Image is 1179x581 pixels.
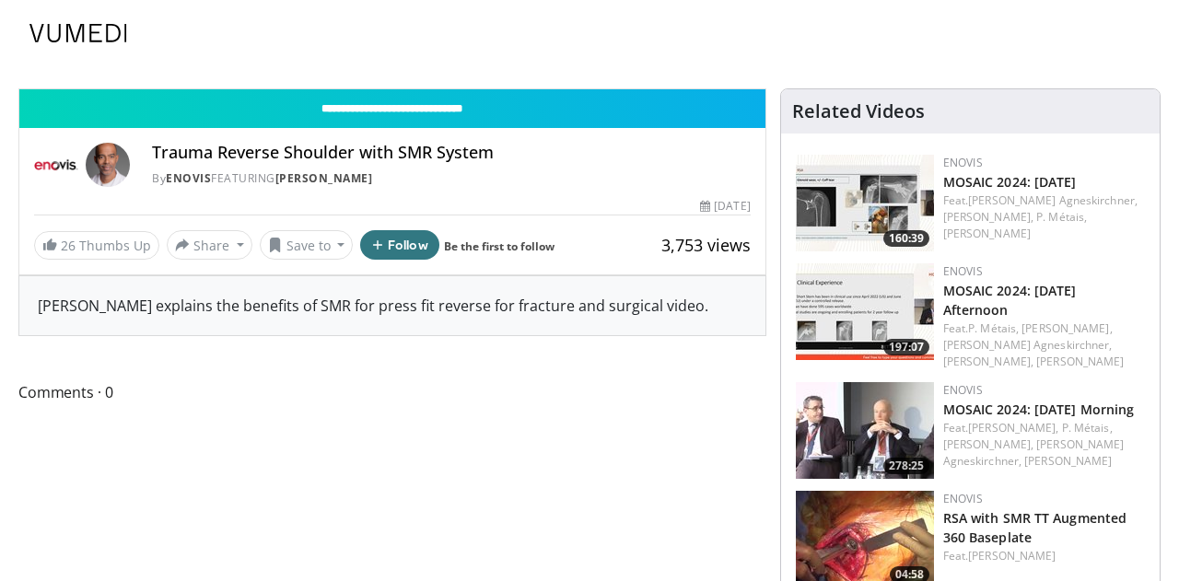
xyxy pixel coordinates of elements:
h4: Related Videos [792,100,925,122]
a: P. Métais, [1062,420,1113,436]
a: [PERSON_NAME] [1024,453,1112,469]
a: 197:07 [796,263,934,360]
a: Enovis [943,155,983,170]
a: 26 Thumbs Up [34,231,159,260]
div: Feat. [943,192,1145,242]
button: Save to [260,230,354,260]
div: Feat. [943,420,1145,470]
a: [PERSON_NAME] Agneskirchner, [968,192,1138,208]
img: Enovis [34,143,78,187]
span: 278:25 [883,458,929,474]
a: RSA with SMR TT Augmented 360 Baseplate [943,509,1127,546]
a: Be the first to follow [444,238,554,254]
a: P. Métais, [1036,209,1087,225]
a: [PERSON_NAME] [1036,354,1124,369]
a: MOSAIC 2024: [DATE] [943,173,1077,191]
a: [PERSON_NAME] Agneskirchner, [943,337,1113,353]
a: [PERSON_NAME] Agneskirchner, [943,436,1125,469]
a: MOSAIC 2024: [DATE] Afternoon [943,282,1077,319]
a: [PERSON_NAME] [968,548,1056,564]
button: Share [167,230,252,260]
a: Enovis [166,170,211,186]
img: VuMedi Logo [29,24,127,42]
a: [PERSON_NAME], [943,209,1033,225]
img: 5461eadd-f547-40e8-b3ef-9b1f03cde6d9.150x105_q85_crop-smart_upscale.jpg [796,382,934,479]
div: [PERSON_NAME] explains the benefits of SMR for press fit reverse for fracture and surgical video. [19,276,765,335]
a: 278:25 [796,382,934,479]
img: Avatar [86,143,130,187]
a: P. Métais, [968,320,1019,336]
span: Comments 0 [18,380,766,404]
div: Feat. [943,320,1145,370]
a: [PERSON_NAME], [943,354,1033,369]
img: ab2533bc-3f62-42da-b4f5-abec086ce4de.150x105_q85_crop-smart_upscale.jpg [796,263,934,360]
span: 26 [61,237,76,254]
a: [PERSON_NAME], [943,436,1033,452]
a: Enovis [943,491,983,506]
a: 160:39 [796,155,934,251]
a: Enovis [943,263,983,279]
button: Follow [360,230,439,260]
div: [DATE] [700,198,750,215]
span: 3,753 views [661,234,751,256]
span: 160:39 [883,230,929,247]
h4: Trauma Reverse Shoulder with SMR System [152,143,751,163]
a: [PERSON_NAME], [1021,320,1112,336]
img: 231f7356-6f30-4db6-9706-d4150743ceaf.150x105_q85_crop-smart_upscale.jpg [796,155,934,251]
div: By FEATURING [152,170,751,187]
a: [PERSON_NAME] [275,170,373,186]
div: Feat. [943,548,1145,564]
a: Enovis [943,382,983,398]
a: [PERSON_NAME] [943,226,1031,241]
span: 197:07 [883,339,929,355]
a: [PERSON_NAME], [968,420,1058,436]
a: MOSAIC 2024: [DATE] Morning [943,401,1135,418]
